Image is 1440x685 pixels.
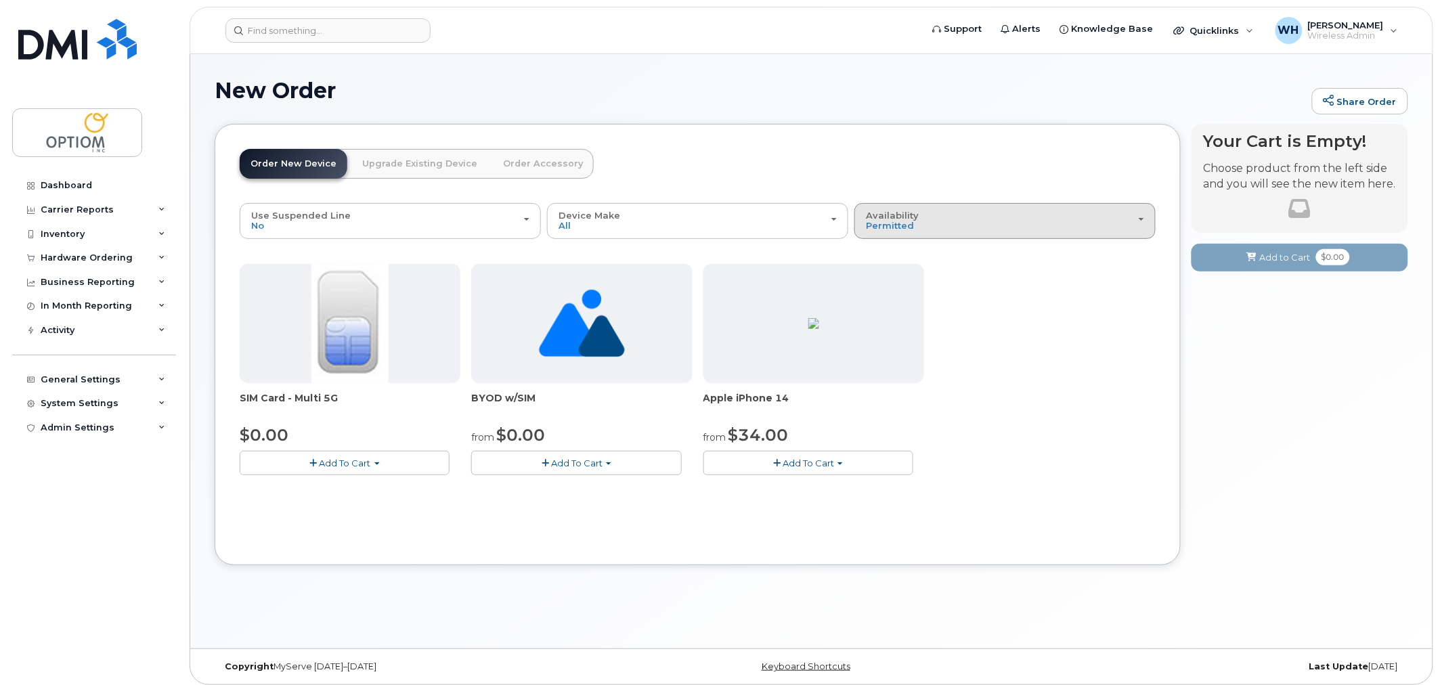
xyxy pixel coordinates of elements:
[547,203,848,238] button: Device Make All
[251,220,264,231] span: No
[539,264,625,383] img: no_image_found-2caef05468ed5679b831cfe6fc140e25e0c280774317ffc20a367ab7fd17291e.png
[762,661,850,671] a: Keyboard Shortcuts
[854,203,1156,238] button: Availability Permitted
[808,318,819,329] img: 6598ED92-4C32-42D3-A63C-95DFAC6CCF4E.png
[1316,249,1350,265] span: $0.00
[251,210,351,221] span: Use Suspended Line
[1312,88,1408,115] a: Share Order
[240,149,347,179] a: Order New Device
[1260,251,1311,264] span: Add to Cart
[240,425,288,445] span: $0.00
[1204,161,1396,192] p: Choose product from the left side and you will see the new item here.
[471,451,681,474] button: Add To Cart
[240,203,541,238] button: Use Suspended Line No
[1204,132,1396,150] h4: Your Cart is Empty!
[866,220,914,231] span: Permitted
[471,431,494,443] small: from
[240,451,450,474] button: Add To Cart
[311,264,389,383] img: 00D627D4-43E9-49B7-A367-2C99342E128C.jpg
[225,661,274,671] strong: Copyright
[703,431,726,443] small: from
[320,458,371,468] span: Add To Cart
[240,391,460,418] div: SIM Card - Multi 5G
[471,391,692,418] div: BYOD w/SIM
[1309,661,1369,671] strong: Last Update
[559,210,620,221] span: Device Make
[728,425,789,445] span: $34.00
[496,425,545,445] span: $0.00
[703,391,924,418] div: Apple iPhone 14
[492,149,594,179] a: Order Accessory
[866,210,919,221] span: Availability
[215,661,613,672] div: MyServe [DATE]–[DATE]
[703,451,913,474] button: Add To Cart
[559,220,571,231] span: All
[215,79,1305,102] h1: New Order
[1192,244,1408,271] button: Add to Cart $0.00
[783,458,834,468] span: Add To Cart
[351,149,488,179] a: Upgrade Existing Device
[551,458,603,468] span: Add To Cart
[1010,661,1408,672] div: [DATE]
